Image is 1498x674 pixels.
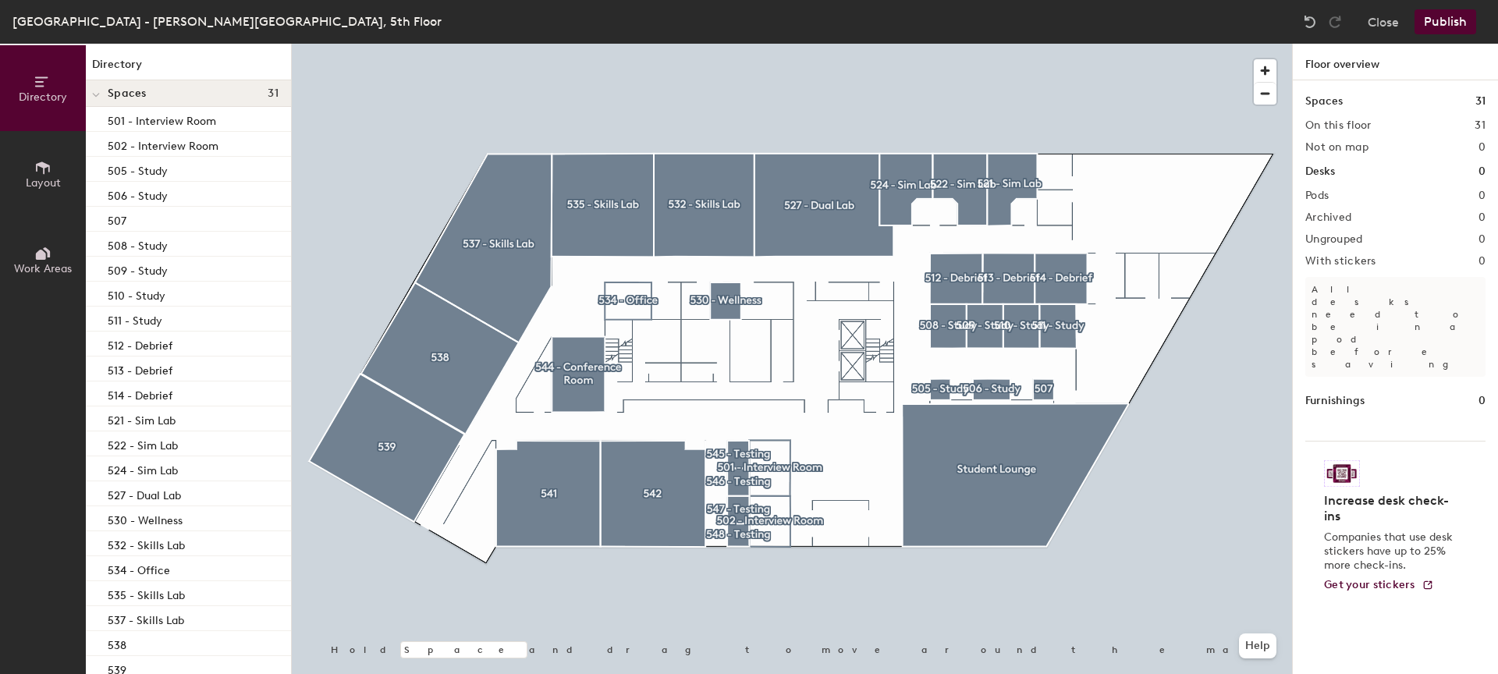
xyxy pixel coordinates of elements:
[1305,141,1368,154] h2: Not on map
[1305,119,1372,132] h2: On this floor
[1478,190,1486,202] h2: 0
[1305,255,1376,268] h2: With stickers
[108,534,185,552] p: 532 - Skills Lab
[1324,460,1360,487] img: Sticker logo
[12,12,442,31] div: [GEOGRAPHIC_DATA] - [PERSON_NAME][GEOGRAPHIC_DATA], 5th Floor
[1324,579,1434,592] a: Get your stickers
[1305,392,1365,410] h1: Furnishings
[108,559,170,577] p: 534 - Office
[108,185,168,203] p: 506 - Study
[1302,14,1318,30] img: Undo
[108,360,172,378] p: 513 - Debrief
[1305,93,1343,110] h1: Spaces
[1293,44,1498,80] h1: Floor overview
[14,262,72,275] span: Work Areas
[108,435,178,452] p: 522 - Sim Lab
[108,310,162,328] p: 511 - Study
[26,176,61,190] span: Layout
[1478,255,1486,268] h2: 0
[108,260,168,278] p: 509 - Study
[108,509,183,527] p: 530 - Wellness
[86,56,291,80] h1: Directory
[108,609,184,627] p: 537 - Skills Lab
[1478,392,1486,410] h1: 0
[1478,211,1486,224] h2: 0
[1478,163,1486,180] h1: 0
[1478,141,1486,154] h2: 0
[108,335,172,353] p: 512 - Debrief
[108,110,216,128] p: 501 - Interview Room
[1475,119,1486,132] h2: 31
[1305,211,1351,224] h2: Archived
[268,87,279,100] span: 31
[1478,233,1486,246] h2: 0
[108,385,172,403] p: 514 - Debrief
[108,160,168,178] p: 505 - Study
[108,87,147,100] span: Spaces
[108,634,126,652] p: 538
[108,210,126,228] p: 507
[108,410,176,427] p: 521 - Sim Lab
[1305,163,1335,180] h1: Desks
[1327,14,1343,30] img: Redo
[108,285,165,303] p: 510 - Study
[1305,277,1486,377] p: All desks need to be in a pod before saving
[108,135,218,153] p: 502 - Interview Room
[1368,9,1399,34] button: Close
[108,459,178,477] p: 524 - Sim Lab
[1475,93,1486,110] h1: 31
[1324,530,1457,573] p: Companies that use desk stickers have up to 25% more check-ins.
[1415,9,1476,34] button: Publish
[108,235,168,253] p: 508 - Study
[108,484,181,502] p: 527 - Dual Lab
[1239,633,1276,658] button: Help
[108,584,185,602] p: 535 - Skills Lab
[19,90,67,104] span: Directory
[1324,493,1457,524] h4: Increase desk check-ins
[1324,578,1415,591] span: Get your stickers
[1305,233,1363,246] h2: Ungrouped
[1305,190,1329,202] h2: Pods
